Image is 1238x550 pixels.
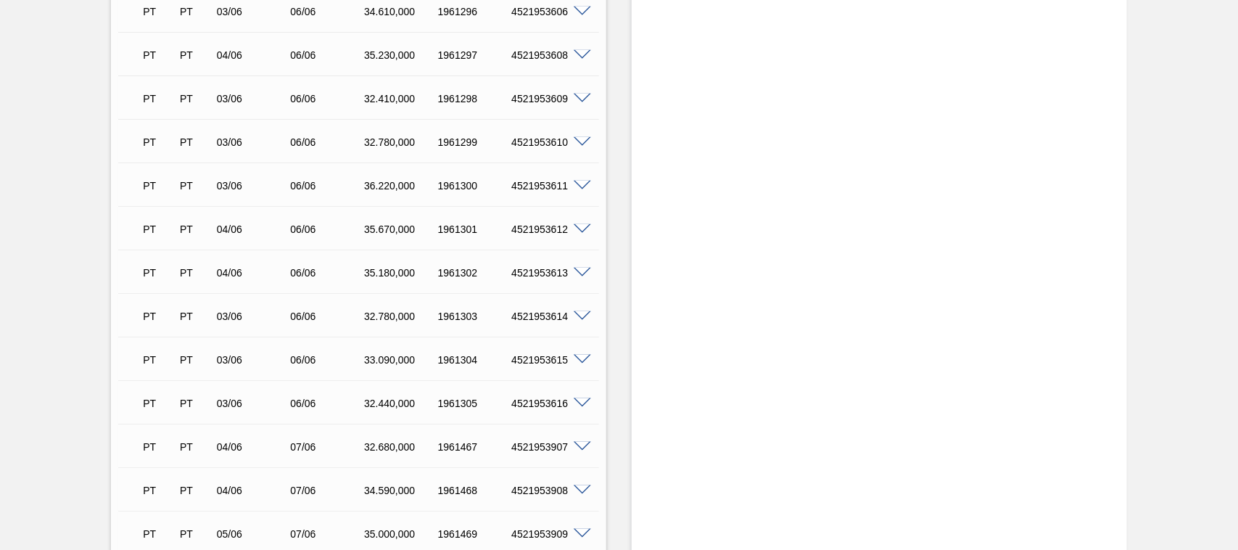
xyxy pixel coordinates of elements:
[360,485,442,496] div: 34.590,000
[360,528,442,540] div: 35.000,000
[176,49,214,61] div: Pedido de Transferência
[508,180,590,192] div: 4521953611
[508,528,590,540] div: 4521953909
[176,485,214,496] div: Pedido de Transferência
[434,223,516,235] div: 1961301
[360,136,442,148] div: 32.780,000
[434,49,516,61] div: 1961297
[139,83,177,115] div: Pedido em Trânsito
[143,398,173,409] p: PT
[286,311,368,322] div: 06/06/2025
[508,267,590,279] div: 4521953613
[213,528,295,540] div: 05/06/2025
[360,398,442,409] div: 32.440,000
[143,223,173,235] p: PT
[434,354,516,366] div: 1961304
[176,180,214,192] div: Pedido de Transferência
[143,49,173,61] p: PT
[434,441,516,453] div: 1961467
[143,180,173,192] p: PT
[434,485,516,496] div: 1961468
[139,257,177,289] div: Pedido em Trânsito
[508,93,590,104] div: 4521953609
[286,528,368,540] div: 07/06/2025
[286,6,368,17] div: 06/06/2025
[176,223,214,235] div: Pedido de Transferência
[139,170,177,202] div: Pedido em Trânsito
[176,528,214,540] div: Pedido de Transferência
[139,39,177,71] div: Pedido em Trânsito
[508,441,590,453] div: 4521953907
[286,485,368,496] div: 07/06/2025
[143,311,173,322] p: PT
[434,398,516,409] div: 1961305
[434,267,516,279] div: 1961302
[176,136,214,148] div: Pedido de Transferência
[286,441,368,453] div: 07/06/2025
[360,441,442,453] div: 32.680,000
[176,441,214,453] div: Pedido de Transferência
[213,441,295,453] div: 04/06/2025
[139,431,177,463] div: Pedido em Trânsito
[143,441,173,453] p: PT
[176,267,214,279] div: Pedido de Transferência
[213,136,295,148] div: 03/06/2025
[176,93,214,104] div: Pedido de Transferência
[508,398,590,409] div: 4521953616
[143,528,173,540] p: PT
[143,354,173,366] p: PT
[213,93,295,104] div: 03/06/2025
[213,354,295,366] div: 03/06/2025
[139,300,177,332] div: Pedido em Trânsito
[176,311,214,322] div: Pedido de Transferência
[286,180,368,192] div: 06/06/2025
[176,398,214,409] div: Pedido de Transferência
[286,223,368,235] div: 06/06/2025
[213,398,295,409] div: 03/06/2025
[434,6,516,17] div: 1961296
[286,354,368,366] div: 06/06/2025
[508,49,590,61] div: 4521953608
[139,475,177,506] div: Pedido em Trânsito
[434,93,516,104] div: 1961298
[176,6,214,17] div: Pedido de Transferência
[143,267,173,279] p: PT
[139,126,177,158] div: Pedido em Trânsito
[213,223,295,235] div: 04/06/2025
[434,136,516,148] div: 1961299
[213,267,295,279] div: 04/06/2025
[139,213,177,245] div: Pedido em Trânsito
[213,485,295,496] div: 04/06/2025
[434,528,516,540] div: 1961469
[360,354,442,366] div: 33.090,000
[508,223,590,235] div: 4521953612
[508,311,590,322] div: 4521953614
[213,6,295,17] div: 03/06/2025
[139,518,177,550] div: Pedido em Trânsito
[286,49,368,61] div: 06/06/2025
[143,6,173,17] p: PT
[286,398,368,409] div: 06/06/2025
[139,344,177,376] div: Pedido em Trânsito
[508,485,590,496] div: 4521953908
[434,311,516,322] div: 1961303
[360,49,442,61] div: 35.230,000
[213,180,295,192] div: 03/06/2025
[360,267,442,279] div: 35.180,000
[434,180,516,192] div: 1961300
[213,49,295,61] div: 04/06/2025
[360,311,442,322] div: 32.780,000
[286,267,368,279] div: 06/06/2025
[360,223,442,235] div: 35.670,000
[139,387,177,419] div: Pedido em Trânsito
[143,485,173,496] p: PT
[508,354,590,366] div: 4521953615
[286,136,368,148] div: 06/06/2025
[213,311,295,322] div: 03/06/2025
[508,136,590,148] div: 4521953610
[360,180,442,192] div: 36.220,000
[143,136,173,148] p: PT
[360,6,442,17] div: 34.610,000
[286,93,368,104] div: 06/06/2025
[360,93,442,104] div: 32.410,000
